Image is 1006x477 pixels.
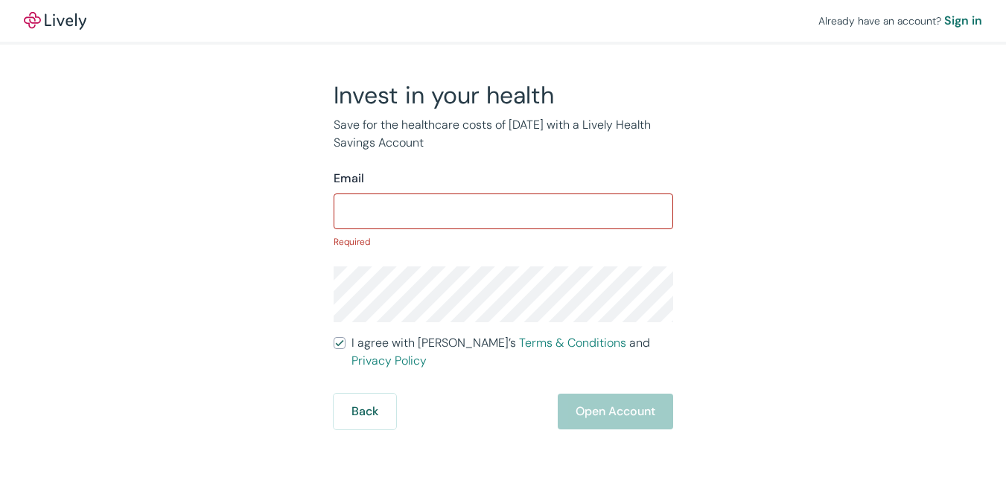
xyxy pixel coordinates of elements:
[334,80,673,110] h2: Invest in your health
[334,394,396,429] button: Back
[334,116,673,152] p: Save for the healthcare costs of [DATE] with a Lively Health Savings Account
[351,353,427,368] a: Privacy Policy
[351,334,673,370] span: I agree with [PERSON_NAME]’s and
[519,335,626,350] a: Terms & Conditions
[818,12,982,30] div: Already have an account?
[24,12,86,30] img: Lively
[334,235,673,249] p: Required
[334,170,364,188] label: Email
[24,12,86,30] a: LivelyLively
[944,12,982,30] a: Sign in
